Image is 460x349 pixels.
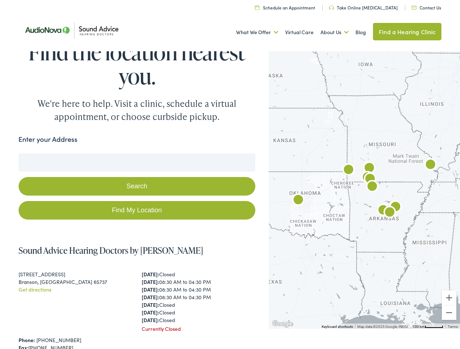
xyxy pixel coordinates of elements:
a: Schedule an Appointment [255,4,315,11]
div: Sound Advice Hearing Doctors by AudioNova [359,169,376,187]
img: Icon representing mail communication in a unique green color, indicative of contact or communicat... [412,6,417,9]
div: AudioNova [340,162,357,179]
button: Zoom out [442,305,456,320]
strong: [DATE]: [142,286,159,293]
button: Search [19,177,256,196]
span: 100 km [412,325,425,329]
strong: [DATE]: [142,270,159,278]
strong: [DATE]: [142,293,159,301]
strong: [DATE]: [142,309,159,316]
div: Closed 08:30 AM to 04:30 PM 08:30 AM to 04:30 PM 08:30 AM to 04:30 PM Closed Closed Closed [142,270,255,324]
a: Find My Location [19,201,256,220]
a: Get directions [19,286,51,293]
a: Virtual Care [285,19,314,46]
a: [PHONE_NUMBER] [36,336,81,344]
a: Terms [448,325,458,329]
img: Google [271,319,295,329]
strong: [DATE]: [142,301,159,308]
input: Enter your address or zip code [19,153,256,172]
a: Blog [355,19,366,46]
div: AudioNova [381,204,398,222]
img: Headphone icon in a unique green color, suggesting audio-related services or features. [329,5,334,10]
span: Map data ©2025 Google, INEGI [357,325,408,329]
a: Find a Hearing Clinic [373,23,441,40]
div: Sound Advice Hearing Doctors by AudioNova [361,160,378,177]
strong: Phone: [19,336,35,344]
button: Keyboard shortcuts [322,324,353,329]
h1: Find the location nearest you. [19,40,256,88]
a: What We Offer [236,19,278,46]
img: Calendar icon in a unique green color, symbolizing scheduling or date-related features. [255,5,259,10]
div: AudioNova [387,199,404,216]
a: Take Online [MEDICAL_DATA] [329,4,398,11]
strong: [DATE]: [142,278,159,285]
button: Zoom in [442,290,456,305]
div: [STREET_ADDRESS] [19,270,132,278]
button: Map Scale: 100 km per 47 pixels [410,324,445,329]
div: We're here to help. Visit a clinic, schedule a virtual appointment, or choose curbside pickup. [20,97,253,123]
a: About Us [321,19,349,46]
div: AudioNova [374,202,392,220]
a: Open this area in Google Maps (opens a new window) [271,319,295,329]
a: Sound Advice Hearing Doctors by [PERSON_NAME] [19,244,203,256]
strong: [DATE]: [142,316,159,324]
label: Enter your Address [19,134,78,145]
div: AudioNova [422,157,439,174]
button: Search [290,149,299,159]
div: AudioNova [363,178,381,196]
div: Sound Advice Hearing Doctors by AudioNova [361,171,379,188]
div: AudioNova [290,192,307,209]
div: Branson, [GEOGRAPHIC_DATA] 65737 [19,278,132,286]
div: Currently Closed [142,325,255,333]
a: Contact Us [412,4,441,11]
